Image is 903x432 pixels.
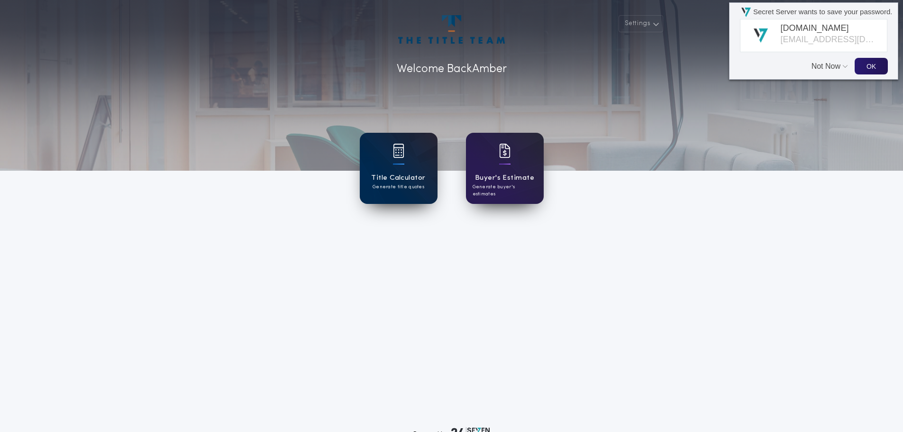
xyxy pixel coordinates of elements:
p: Generate buyer's estimates [473,184,537,198]
h1: Title Calculator [371,173,425,184]
p: Welcome Back Amber [397,61,507,78]
img: account-logo [398,15,504,44]
img: card icon [499,144,511,158]
img: card icon [393,144,404,158]
a: card iconTitle CalculatorGenerate title quotes [360,133,438,204]
button: Settings [619,15,663,32]
p: Generate title quotes [373,184,424,191]
h1: Buyer's Estimate [475,173,534,184]
a: card iconBuyer's EstimateGenerate buyer's estimates [466,133,544,204]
